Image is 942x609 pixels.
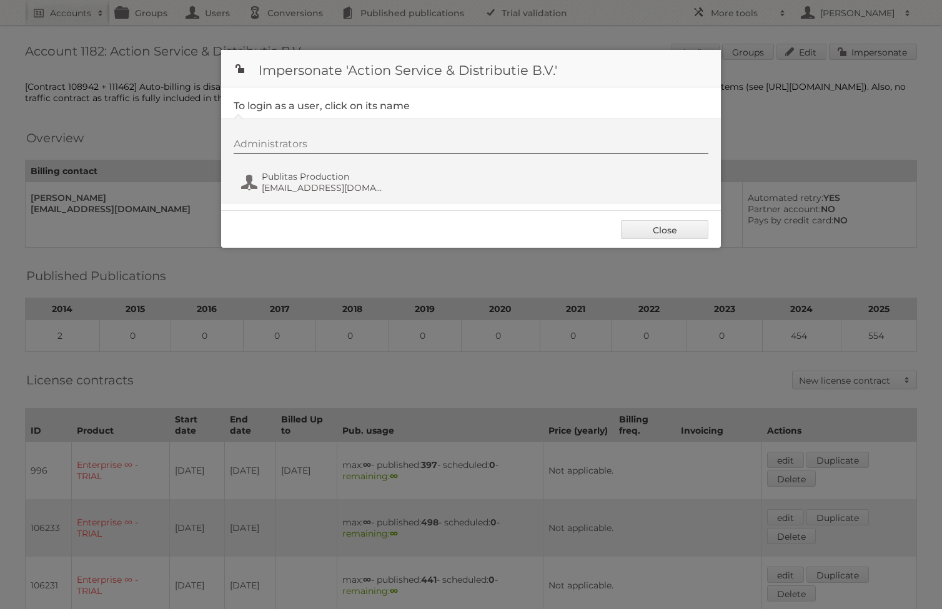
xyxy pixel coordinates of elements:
h1: Impersonate 'Action Service & Distributie B.V.' [221,50,721,87]
a: Close [621,220,708,239]
span: [EMAIL_ADDRESS][DOMAIN_NAME] [262,182,383,193]
button: Publitas Production [EMAIL_ADDRESS][DOMAIN_NAME] [240,170,387,195]
legend: To login as a user, click on its name [234,100,410,112]
div: Administrators [234,138,708,154]
span: Publitas Production [262,171,383,182]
